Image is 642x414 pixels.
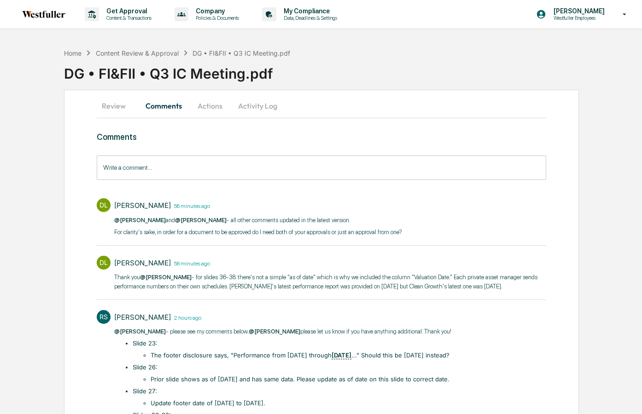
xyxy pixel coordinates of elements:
time: Monday, September 15, 2025 at 2:47:02 PM PDT [171,313,201,321]
div: Content Review & Approval [96,49,179,57]
div: DL [97,198,111,212]
p: Thank you - for slides 36-38 there's not a simple "as of date" which is why we included the colum... [114,273,546,291]
div: secondary tabs example [97,95,546,117]
div: Home [64,49,82,57]
p: For clarity's sake, in order for a document to be approved do I need both of your approvals or ju... [114,228,403,237]
button: Review [97,95,138,117]
p: Company [188,7,244,15]
div: RS [97,310,111,324]
li: Slide 27: [133,387,452,408]
p: [PERSON_NAME] [546,7,609,15]
time: Monday, September 15, 2025 at 3:19:29 PM PDT [171,259,210,267]
p: and - all other comments updated in the latest version. [114,216,403,225]
div: DL [97,256,111,270]
span: @[PERSON_NAME] [249,328,300,335]
button: Activity Log [231,95,285,117]
div: [PERSON_NAME] [114,259,171,267]
li: The footer disclosure says, "Performance from [DATE] through ..." Should this be [DATE] instead? [151,351,451,360]
p: Data, Deadlines & Settings [276,15,342,21]
p: Get Approval [99,7,156,15]
time: Monday, September 15, 2025 at 3:21:12 PM PDT [171,201,210,209]
p: Content & Transactions [99,15,156,21]
span: @[PERSON_NAME] [140,274,192,281]
div: DG • FI&FII • Q3 IC Meeting.pdf [193,49,290,57]
iframe: Open customer support [613,384,637,408]
span: @[PERSON_NAME] [175,217,227,224]
p: My Compliance [276,7,342,15]
div: [PERSON_NAME] [114,201,171,210]
li: Slide 26: [133,363,452,384]
li: Prior slide shows as of [DATE] and has same data. Please update as of date on this slide to corre... [151,375,451,384]
p: Policies & Documents [188,15,244,21]
div: DG • FI&FII • Q3 IC Meeting.pdf [64,58,642,82]
p: - please see my comments below. please let us know if you have anything additional. Thank you! [114,327,451,336]
h3: Comments [97,132,546,142]
button: Comments [138,95,189,117]
p: Westfuller Employees [546,15,609,21]
li: ​Slide 23: [133,339,452,360]
img: logo [22,11,66,18]
li: Update footer date of [DATE] to [DATE]. [151,399,451,408]
u: [DATE] [332,351,351,359]
div: [PERSON_NAME] [114,313,171,322]
span: @[PERSON_NAME] [114,328,166,335]
button: Actions [189,95,231,117]
span: @[PERSON_NAME] [114,217,166,224]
